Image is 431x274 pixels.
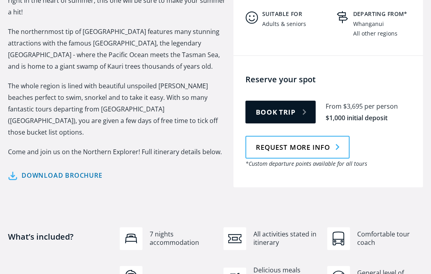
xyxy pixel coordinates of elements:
h4: Reserve your spot [245,74,419,85]
div: $3,695 [343,102,363,111]
em: *Custom departure points available for all tours [245,160,367,167]
div: per person [364,102,398,111]
div: Whanganui [353,21,384,28]
div: All other regions [353,30,397,37]
h5: Departing from* [353,10,419,18]
a: Book trip [245,101,316,123]
a: Download brochure [8,170,103,181]
div: initial deposit [347,113,388,123]
p: Come and join us on the Northern Explorer! Full itinerary details below. [8,146,225,158]
div: Adults & seniors [262,21,306,28]
p: The northernmost tip of [GEOGRAPHIC_DATA] features many stunning attractions with the famous [GEO... [8,26,225,72]
div: 7 nights accommodation [150,230,215,247]
div: Comfortable tour coach [357,230,423,247]
div: All activities stated in itinerary [253,230,319,247]
a: Request more info [245,136,350,159]
div: $1,000 [326,113,345,123]
p: The whole region is lined with beautiful unspoiled [PERSON_NAME] beaches perfect to swim, snorkel... [8,80,225,138]
h5: Suitable for [262,10,328,18]
div: From [326,102,342,111]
